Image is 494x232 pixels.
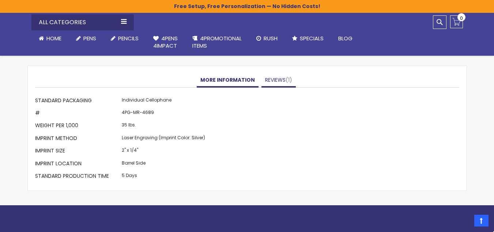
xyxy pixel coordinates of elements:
[31,14,134,30] div: All Categories
[153,34,178,49] span: 4Pens 4impact
[120,146,207,158] td: 2" x 1/4"
[331,30,360,47] a: Blog
[35,158,120,170] th: Imprint Location
[35,107,120,120] th: #
[35,95,120,107] th: Standard Packaging
[120,107,207,120] td: 4PG-MR-4689
[120,120,207,133] td: 35 lbs.
[103,30,146,47] a: Pencils
[118,34,139,42] span: Pencils
[120,170,207,183] td: 5 Days
[338,34,352,42] span: Blog
[286,76,292,84] span: 1
[120,158,207,170] td: Barrel Side
[35,133,120,145] th: Imprint Method
[460,15,463,22] span: 0
[264,34,278,42] span: Rush
[31,30,69,47] a: Home
[35,120,120,133] th: Weight per 1,000
[197,73,259,88] a: More Information
[185,30,249,54] a: 4PROMOTIONALITEMS
[120,95,207,107] td: Individual Cellophane
[474,215,489,227] a: Top
[35,146,120,158] th: Imprint Size
[285,30,331,47] a: Specials
[261,73,296,88] a: Reviews1
[450,15,463,28] a: 0
[120,133,207,145] td: Laser Engraving (Imprint Color: Silver)
[46,34,61,42] span: Home
[192,34,242,49] span: 4PROMOTIONAL ITEMS
[83,34,96,42] span: Pens
[69,30,103,47] a: Pens
[35,170,120,183] th: Standard Production Time
[146,30,185,54] a: 4Pens4impact
[300,34,324,42] span: Specials
[249,30,285,47] a: Rush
